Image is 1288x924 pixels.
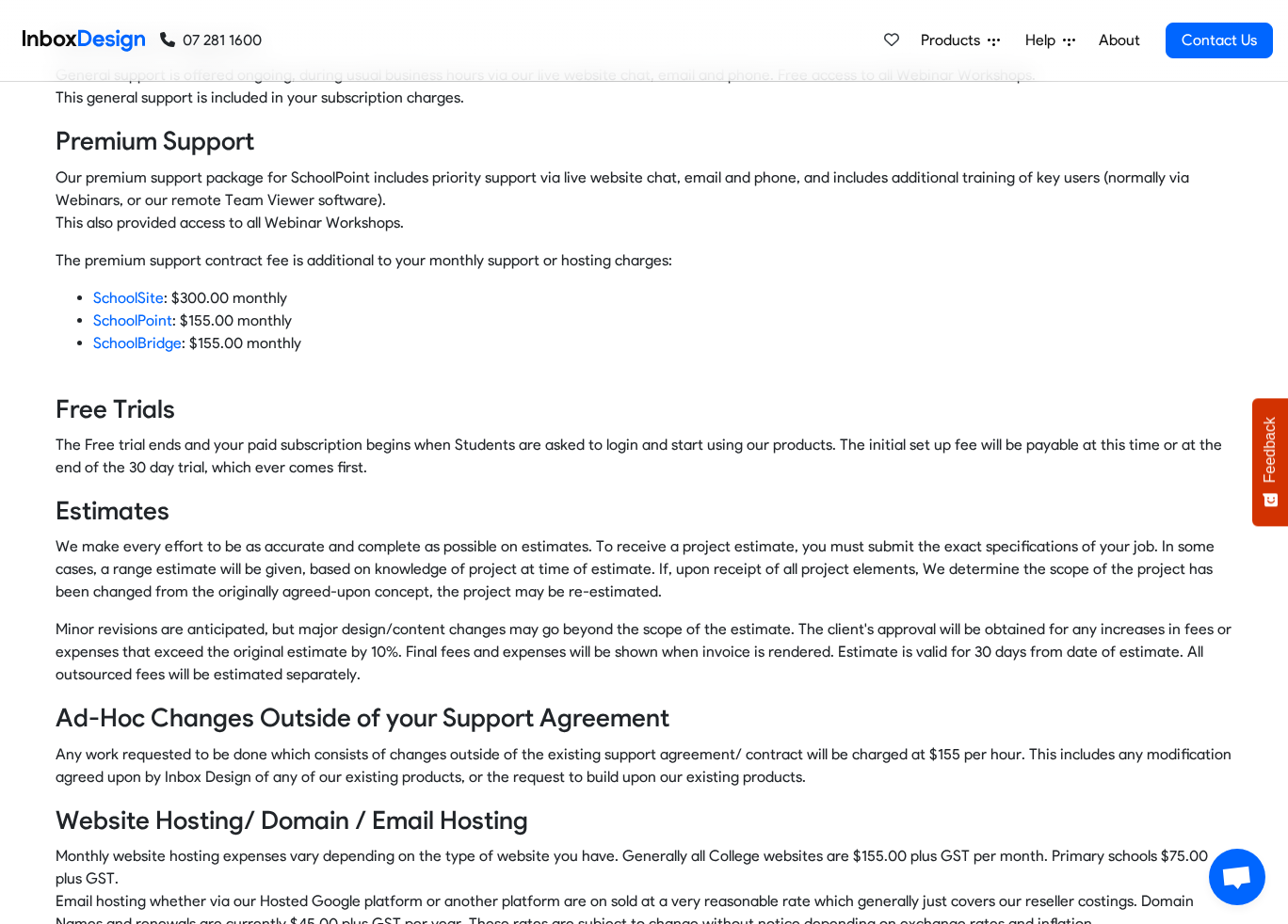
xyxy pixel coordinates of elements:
[56,618,1232,686] p: Minor revisions are anticipated, but major design/content changes may go beyond the scope of the ...
[56,494,1232,528] h4: Estimates
[1025,29,1063,52] span: Help
[56,249,1232,272] p: The premium support contract fee is additional to your monthly support or hosting charges:
[921,29,988,52] span: Products
[93,310,1232,332] li: : $155.00 monthly
[56,535,1232,603] p: We make every effort to be as accurate and complete as possible on estimates. To receive a projec...
[1209,849,1265,905] a: Open chat
[56,701,1232,735] h4: Ad-Hoc Changes Outside of your Support Agreement
[160,29,262,52] a: 07 281 1600
[93,332,1232,377] li: : $155.00 monthly
[1166,23,1273,58] a: Contact Us
[56,392,1232,426] h4: Free Trials
[56,434,1232,479] p: The Free trial ends and your paid subscription begins when Students are asked to login and start ...
[1018,22,1083,59] a: Help
[93,311,172,329] a: SchoolPoint
[93,334,182,352] a: SchoolBridge
[56,743,1232,789] p: Any work requested to be done which consists of changes outside of the existing support agreement...
[1252,398,1288,526] button: Feedback - Show survey
[913,22,1007,59] a: Products
[93,289,164,307] a: SchoolSite
[56,64,1232,109] p: General support is offered ongoing, during usual business hours via our live website chat, email ...
[1093,22,1145,59] a: About
[56,124,1232,158] h4: Premium Support
[93,287,1232,310] li: : $300.00 monthly
[56,804,1232,837] h4: Website Hosting/ Domain / Email Hosting
[56,167,1232,234] p: Our premium support package for SchoolPoint includes priority support via live website chat, emai...
[1262,417,1279,483] span: Feedback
